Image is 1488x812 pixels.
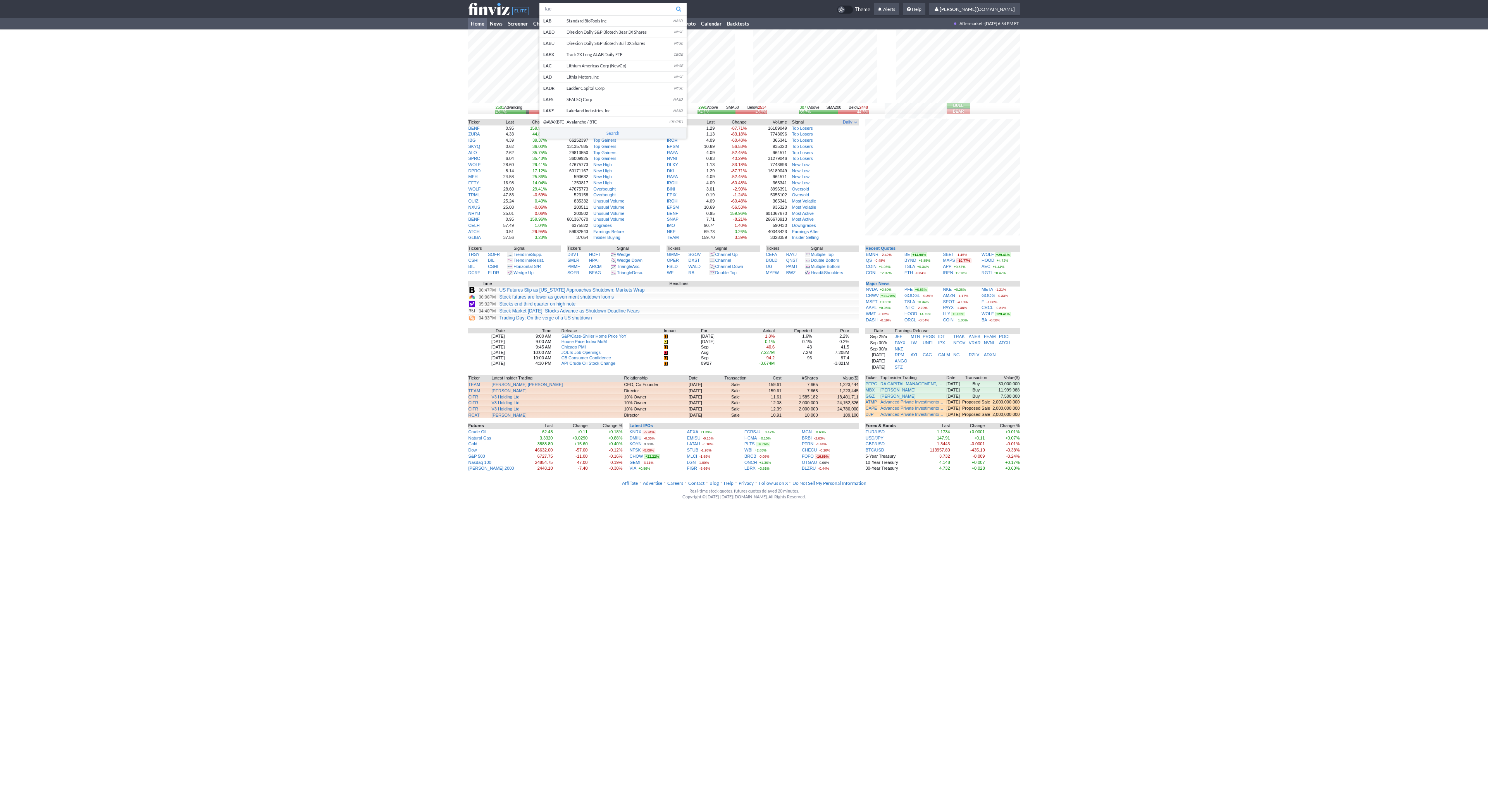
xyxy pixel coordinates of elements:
[513,270,534,275] a: Wedge Up
[468,454,485,458] a: S&P 500
[786,258,798,263] a: QNST
[667,258,679,263] a: OPER
[904,287,913,292] a: PFE
[842,119,858,125] button: Signals interval
[982,318,987,322] a: BA
[792,205,816,209] a: Most Volatile
[843,119,852,125] span: Daily
[866,448,884,452] a: BTC/USD
[468,441,477,446] a: Gold
[593,187,615,191] a: Overbought
[632,264,640,269] span: Asc.
[943,258,955,263] a: MAPS
[943,299,955,304] a: SPOT
[667,229,676,234] a: NKE
[872,365,885,369] a: [DATE]
[943,270,953,275] a: IREN
[593,205,624,209] a: Unusual Volume
[766,270,779,275] a: MYFW
[468,229,480,234] a: ATCH
[866,252,878,257] a: BMNR
[904,311,917,316] a: HOOD
[499,294,614,300] a: Stock futures are lower as government shutdown looms
[689,270,694,275] a: RB
[984,352,996,357] a: ADXN
[688,480,704,486] a: Contact
[468,126,480,130] a: BENF
[866,436,883,440] a: USD/JPY
[630,460,641,465] a: GEMI
[724,18,752,29] a: Backtests
[561,350,601,355] a: JOLTs Job Openings
[866,400,877,404] a: ATMP
[667,235,679,240] a: TEAM
[513,258,544,263] a: TrendlineResist.
[468,388,480,393] a: TEAM
[811,252,834,257] a: Multiple Top
[715,258,731,263] a: Channel
[567,252,579,257] a: DBVT
[593,138,616,142] a: Top Gainers
[468,252,480,257] a: TRSY
[468,400,479,405] a: CIFR
[468,235,481,240] a: GLIBA
[593,235,620,240] a: Insider Buying
[911,352,917,357] a: AYI
[744,460,757,465] a: ONCH
[491,413,526,417] a: [PERSON_NAME]
[953,340,965,345] a: NEOV
[811,270,843,275] a: Head&Shoulders
[744,448,753,452] a: WBI
[617,264,641,269] a: TriangleAsc.
[468,436,491,440] a: Natural Gas
[622,480,638,486] a: Affiliate
[866,246,896,251] b: Recent Quotes
[488,252,500,257] a: SOFR
[724,480,734,486] a: Help
[792,156,813,161] a: Top Losers
[984,340,994,345] a: NVNI
[698,18,724,29] a: Calendar
[811,258,839,263] a: Double Bottom
[689,264,701,269] a: WALD
[617,252,630,257] a: Wedge
[766,264,773,269] a: UG
[969,352,979,357] a: RZLV
[766,258,778,263] a: BOLD
[923,334,935,339] a: PRGS
[786,270,796,275] a: BWZ
[499,301,576,307] a: Stocks end third quarter on high note
[792,174,809,179] a: New Low
[792,138,813,142] a: Top Losers
[632,270,643,275] span: Desc.
[593,156,616,161] a: Top Gainers
[593,180,612,185] a: New High
[589,252,601,257] a: HOFT
[866,388,875,392] a: MBX
[982,305,993,310] a: CRCL
[792,180,809,185] a: New Low
[792,126,813,130] a: Top Losers
[687,460,696,465] a: LGN
[539,128,687,139] a: Search
[943,311,951,316] a: LLY
[488,270,499,275] a: FLDR
[617,270,643,275] a: TriangleDesc.
[866,318,878,322] a: DASH
[866,429,885,434] a: EUR/USD
[872,352,885,357] a: [DATE]
[999,334,1009,339] a: POCI
[468,223,480,228] a: CELH
[895,347,904,351] a: NKE
[739,480,754,486] a: Privacy
[874,3,899,15] a: Alerts
[468,217,480,221] a: BENF
[667,168,674,173] a: DKI
[468,258,479,263] a: CSHI
[630,454,643,458] a: CHOW
[880,412,944,418] a: Advanced Private Investimentos Inova Simples (I.S.)
[802,454,814,458] a: FOFO
[866,293,879,298] a: CRWV
[792,211,814,216] a: Most Active
[982,258,994,263] a: HOOD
